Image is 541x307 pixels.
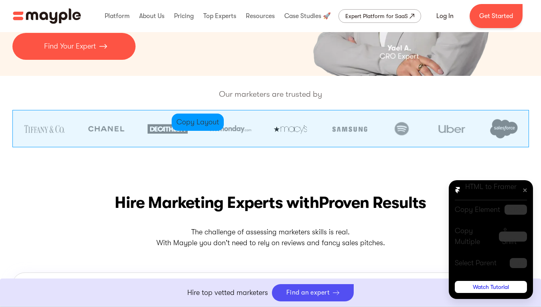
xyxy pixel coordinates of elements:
[13,8,81,24] a: home
[12,33,136,60] a: Find Your Expert
[345,11,408,21] div: Expert Platform for SaaS
[319,193,426,212] span: Proven Results
[338,9,421,23] a: Expert Platform for SaaS
[470,4,523,28] a: Get Started
[427,6,463,26] a: Log In
[103,3,132,29] div: Platform
[12,227,529,248] p: The challenge of assessing marketers skills is real. With Mayple you don't need to rely on review...
[455,281,527,293] a: Watch Tutorial
[244,3,277,29] div: Resources
[201,3,238,29] div: Top Experts
[12,191,529,214] h2: Hire Marketing Experts with
[44,41,96,52] p: Find Your Expert
[137,3,166,29] div: About Us
[172,3,196,29] div: Pricing
[13,8,81,24] img: Mayple logo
